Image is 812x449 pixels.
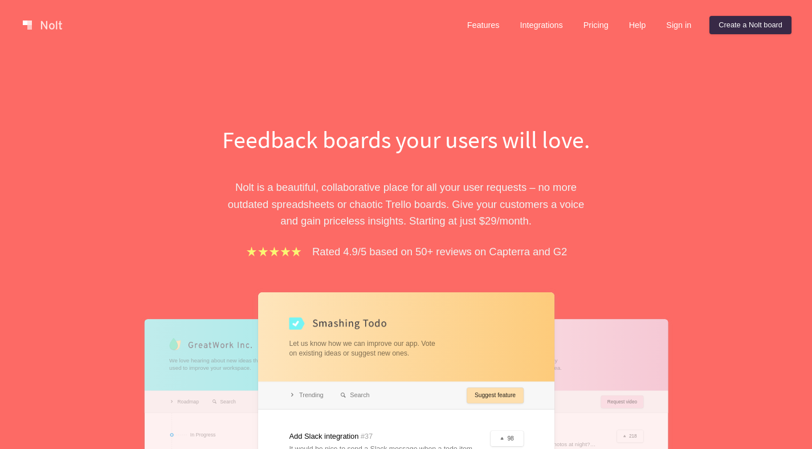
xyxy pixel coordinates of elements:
p: Nolt is a beautiful, collaborative place for all your user requests – no more outdated spreadshee... [210,179,603,229]
img: stars.b067e34983.png [245,245,303,258]
a: Help [620,16,655,34]
p: Rated 4.9/5 based on 50+ reviews on Capterra and G2 [312,243,567,260]
a: Integrations [511,16,572,34]
a: Pricing [574,16,618,34]
a: Features [458,16,509,34]
a: Create a Nolt board [709,16,791,34]
a: Sign in [657,16,700,34]
h1: Feedback boards your users will love. [210,123,603,156]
